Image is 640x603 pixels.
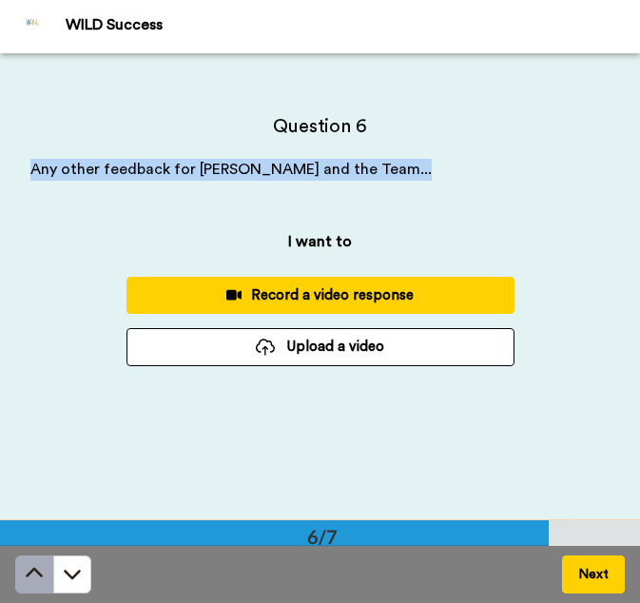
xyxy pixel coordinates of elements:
p: I want to [288,230,352,253]
div: 6/7 [277,523,368,550]
div: Record a video response [142,285,499,305]
img: Profile Image [10,4,56,49]
button: Next [562,555,625,593]
span: Any other feedback for [PERSON_NAME] and the Team... [30,162,432,177]
button: Record a video response [126,277,514,314]
button: Upload a video [126,328,514,365]
div: WILD Success [66,16,639,34]
h4: Question 6 [30,113,610,140]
